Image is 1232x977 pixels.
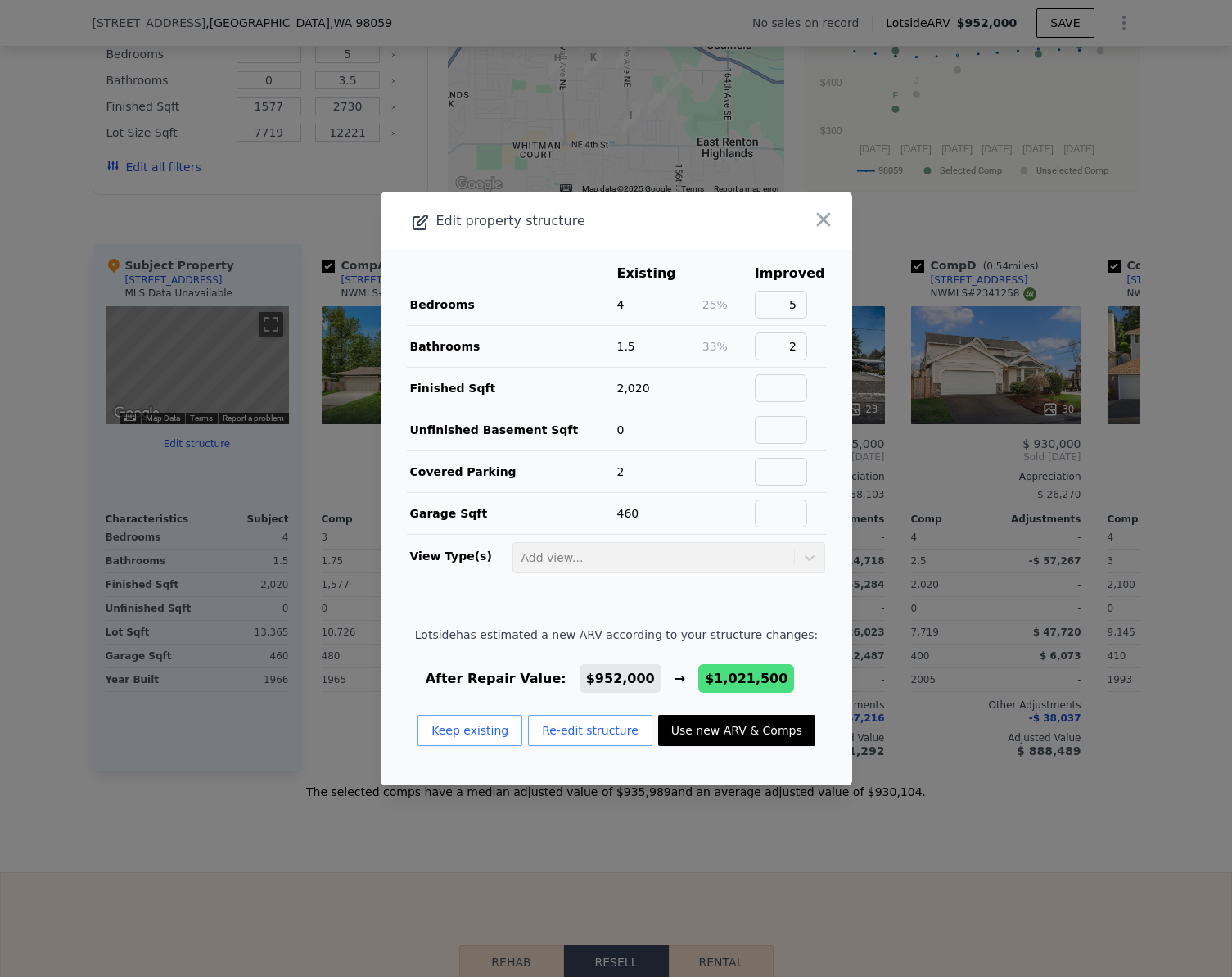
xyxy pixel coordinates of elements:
td: View Type(s) [407,535,512,574]
span: $952,000 [586,671,655,686]
span: $1,021,500 [705,671,787,686]
button: Use new ARV & Comps [658,715,815,746]
span: 1.5 [617,340,635,353]
td: Unfinished Basement Sqft [407,409,616,451]
span: 33% [702,340,728,353]
button: Keep existing [417,715,522,746]
button: Re-edit structure [528,715,652,746]
th: Existing [616,263,702,284]
span: 2,020 [617,382,650,395]
td: Garage Sqft [407,493,616,535]
div: Edit property structure [381,210,758,233]
span: 0 [617,423,625,436]
td: Bedrooms [407,284,616,326]
td: Finished Sqft [407,368,616,409]
td: Covered Parking [407,451,616,493]
span: Lotside has estimated a new ARV according to your structure changes: [415,626,818,643]
span: 460 [617,507,639,520]
th: Improved [754,263,826,284]
td: Bathrooms [407,326,616,368]
span: 2 [617,465,625,478]
span: 25% [702,298,728,311]
div: After Repair Value: → [415,669,818,689]
span: 4 [617,298,625,311]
